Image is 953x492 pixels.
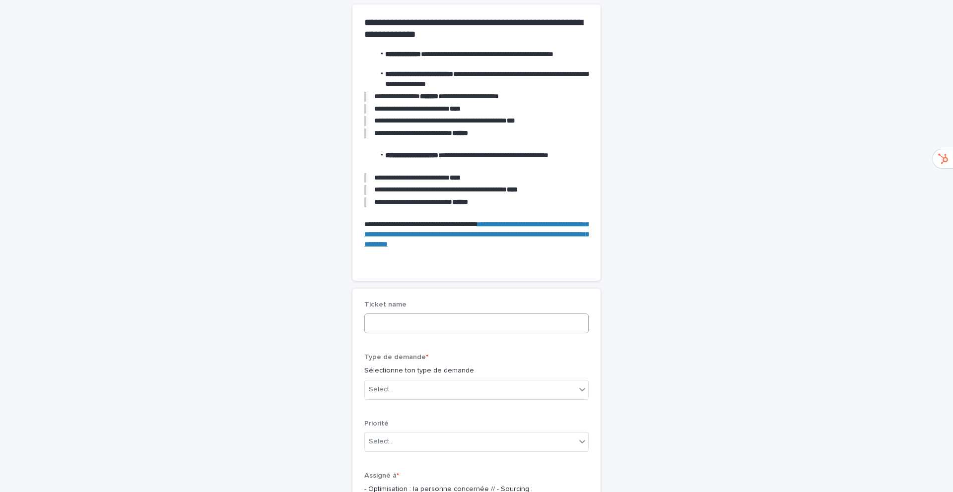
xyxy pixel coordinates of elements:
[369,384,394,395] div: Select...
[364,472,399,479] span: Assigné à
[364,366,589,376] p: Sélectionne ton type de demande
[364,301,407,308] span: Ticket name
[369,436,394,447] div: Select...
[364,420,389,427] span: Priorité
[364,354,428,361] span: Type de demande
